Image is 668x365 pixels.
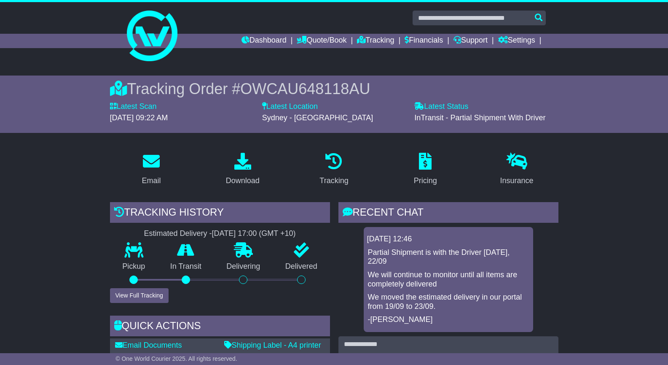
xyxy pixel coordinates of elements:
[498,34,535,48] a: Settings
[273,262,330,271] p: Delivered
[262,114,373,122] span: Sydney - [GEOGRAPHIC_DATA]
[110,316,330,338] div: Quick Actions
[220,150,265,189] a: Download
[314,150,354,189] a: Tracking
[110,262,158,271] p: Pickup
[367,235,530,244] div: [DATE] 12:46
[368,248,529,266] p: Partial Shipment is with the Driver [DATE], 22/09
[405,34,443,48] a: Financials
[110,202,330,225] div: Tracking history
[136,150,166,189] a: Email
[226,175,260,187] div: Download
[357,34,394,48] a: Tracking
[110,288,169,303] button: View Full Tracking
[214,262,273,271] p: Delivering
[408,150,443,189] a: Pricing
[319,175,348,187] div: Tracking
[110,80,558,98] div: Tracking Order #
[453,34,488,48] a: Support
[158,262,214,271] p: In Transit
[142,175,161,187] div: Email
[368,315,529,324] p: -[PERSON_NAME]
[262,102,318,111] label: Latest Location
[368,293,529,311] p: We moved the estimated delivery in our portal from 19/09 to 23/09.
[110,102,157,111] label: Latest Scan
[338,202,558,225] div: RECENT CHAT
[110,114,168,122] span: [DATE] 09:22 AM
[414,175,437,187] div: Pricing
[110,229,330,238] div: Estimated Delivery -
[414,114,545,122] span: InTransit - Partial Shipment With Driver
[495,150,539,189] a: Insurance
[115,355,237,362] span: © One World Courier 2025. All rights reserved.
[212,229,296,238] div: [DATE] 17:00 (GMT +10)
[414,102,468,111] label: Latest Status
[500,175,534,187] div: Insurance
[240,80,370,97] span: OWCAU648118AU
[224,341,321,349] a: Shipping Label - A4 printer
[297,34,346,48] a: Quote/Book
[368,270,529,289] p: We will continue to monitor until all items are completely delivered
[115,341,182,349] a: Email Documents
[241,34,287,48] a: Dashboard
